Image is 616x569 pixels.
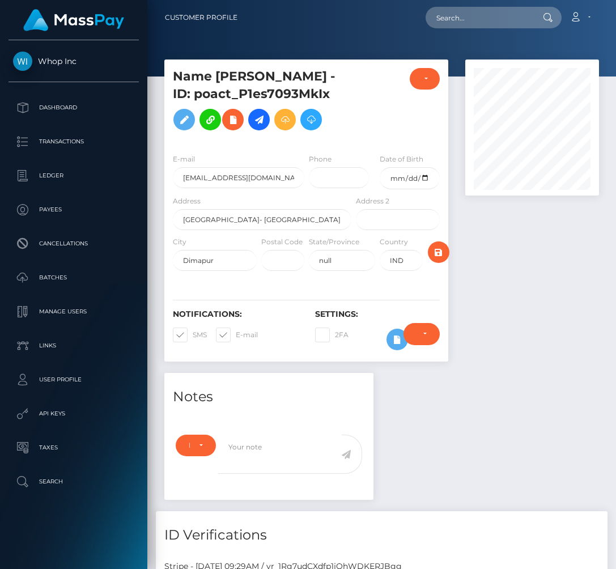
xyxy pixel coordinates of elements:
p: Manage Users [13,303,134,320]
h6: Notifications: [173,309,298,319]
p: Payees [13,201,134,218]
label: E-mail [173,154,195,164]
h4: ID Verifications [164,525,599,545]
a: Payees [9,196,139,224]
span: Whop Inc [9,56,139,66]
p: Taxes [13,439,134,456]
a: Links [9,332,139,360]
a: User Profile [9,366,139,394]
input: Search... [426,7,532,28]
h6: Settings: [315,309,440,319]
p: Cancellations [13,235,134,252]
label: City [173,237,186,247]
a: Manage Users [9,298,139,326]
div: Note Type [189,441,190,450]
a: Dashboard [9,94,139,122]
h4: Notes [173,387,365,407]
a: Initiate Payout [248,109,270,130]
button: Note Type [176,435,216,456]
a: Taxes [9,434,139,462]
p: Transactions [13,133,134,150]
a: Transactions [9,128,139,156]
a: API Keys [9,400,139,428]
p: Dashboard [13,99,134,116]
a: Customer Profile [165,6,237,29]
a: Ledger [9,162,139,190]
a: Batches [9,264,139,292]
label: Date of Birth [380,154,423,164]
img: MassPay Logo [23,9,124,31]
label: Address [173,196,201,206]
h5: Name [PERSON_NAME] - ID: poact_P1es7093MkIx [173,68,345,136]
p: Ledger [13,167,134,184]
label: Phone [309,154,332,164]
label: E-mail [216,328,258,342]
a: Cancellations [9,230,139,258]
p: User Profile [13,371,134,388]
label: SMS [173,328,207,342]
label: State/Province [309,237,359,247]
label: Country [380,237,408,247]
button: ACTIVE [410,68,440,90]
p: Batches [13,269,134,286]
button: Do not require [403,323,440,345]
p: Links [13,337,134,354]
img: Whop Inc [13,52,32,71]
p: API Keys [13,405,134,422]
label: Address 2 [356,196,389,206]
label: Postal Code [261,237,303,247]
a: Search [9,468,139,496]
label: 2FA [315,328,349,342]
p: Search [13,473,134,490]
